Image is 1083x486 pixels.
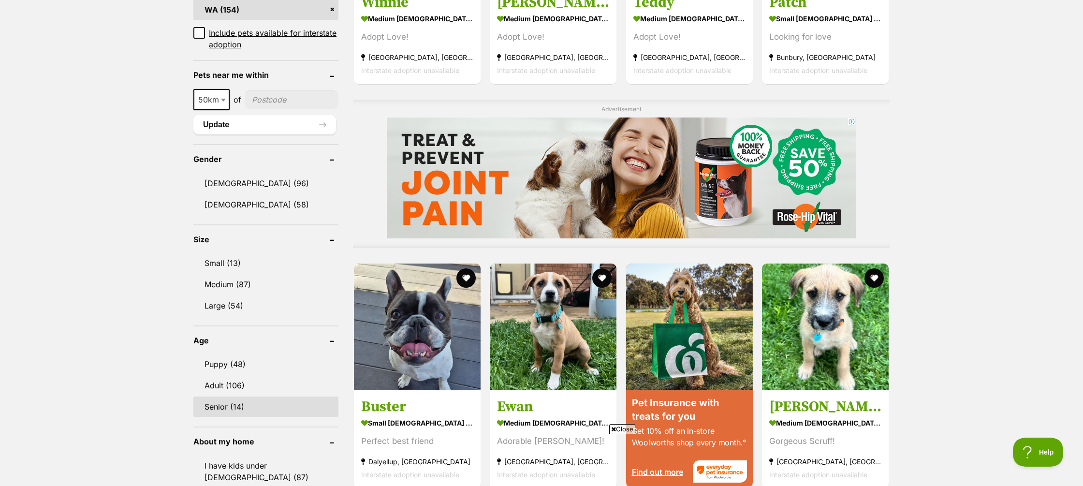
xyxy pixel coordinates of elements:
strong: medium [DEMOGRAPHIC_DATA] Dog [497,415,609,429]
header: Size [193,235,338,244]
span: Interstate adoption unavailable [769,66,867,74]
span: 50km [193,89,230,110]
div: Adopt Love! [497,30,609,44]
strong: [GEOGRAPHIC_DATA], [GEOGRAPHIC_DATA] [633,51,746,64]
strong: [GEOGRAPHIC_DATA], [GEOGRAPHIC_DATA] [497,51,609,64]
span: Interstate adoption unavailable [497,66,595,74]
a: Medium (87) [193,274,338,295]
div: Adopt Love! [361,30,473,44]
strong: [GEOGRAPHIC_DATA], [GEOGRAPHIC_DATA] [361,51,473,64]
span: of [234,94,241,105]
span: Interstate adoption unavailable [633,66,732,74]
a: Small (13) [193,253,338,273]
button: favourite [864,268,884,288]
img: Buster - French Bulldog [354,264,481,390]
span: Interstate adoption unavailable [361,66,459,74]
strong: medium [DEMOGRAPHIC_DATA] Dog [633,12,746,26]
button: favourite [593,268,612,288]
div: Advertisement [353,100,890,248]
div: Looking for love [769,30,881,44]
a: Puppy (48) [193,354,338,374]
button: favourite [456,268,476,288]
div: Adopt Love! [633,30,746,44]
header: Pets near me within [193,71,338,79]
strong: medium [DEMOGRAPHIC_DATA] Dog [497,12,609,26]
iframe: Advertisement [307,438,776,481]
iframe: Help Scout Beacon - Open [1013,438,1064,467]
strong: small [DEMOGRAPHIC_DATA] Dog [769,12,881,26]
strong: medium [DEMOGRAPHIC_DATA] Dog [769,415,881,429]
a: Large (54) [193,295,338,316]
header: Age [193,336,338,345]
strong: [GEOGRAPHIC_DATA], [GEOGRAPHIC_DATA] [769,455,881,468]
span: Include pets available for interstate adoption [209,27,338,50]
a: Adult (106) [193,375,338,396]
h3: [PERSON_NAME] [769,397,881,415]
img: Ewan - Mixed breed Dog [490,264,616,390]
h3: Ewan [497,397,609,415]
div: Gorgeous Scruff! [769,434,881,447]
a: [DEMOGRAPHIC_DATA] (96) [193,173,338,193]
span: Interstate adoption unavailable [769,470,867,478]
input: postcode [245,90,338,109]
button: Update [193,115,336,134]
span: 50km [194,93,229,106]
img: Connery - Mixed breed Dog [762,264,889,390]
header: About my home [193,437,338,446]
span: Close [609,424,635,434]
a: [DEMOGRAPHIC_DATA] (58) [193,194,338,215]
header: Gender [193,155,338,163]
h3: Buster [361,397,473,415]
iframe: Advertisement [387,118,856,238]
strong: medium [DEMOGRAPHIC_DATA] Dog [361,12,473,26]
strong: Bunbury, [GEOGRAPHIC_DATA] [769,51,881,64]
a: Senior (14) [193,397,338,417]
a: Include pets available for interstate adoption [193,27,338,50]
strong: small [DEMOGRAPHIC_DATA] Dog [361,415,473,429]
